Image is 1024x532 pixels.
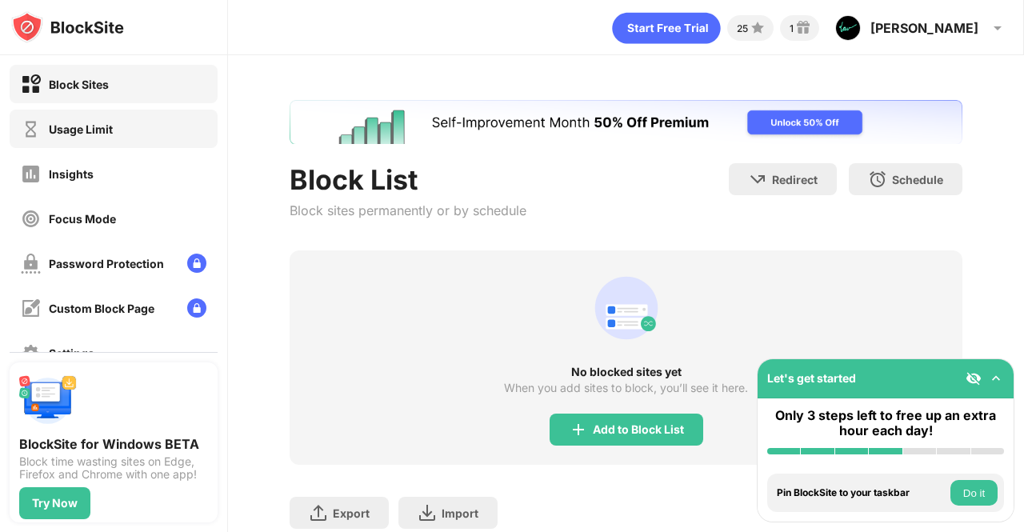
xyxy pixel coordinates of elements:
[21,209,41,229] img: focus-off.svg
[21,119,41,139] img: time-usage-off.svg
[32,497,78,510] div: Try Now
[588,270,665,346] div: animation
[290,366,962,378] div: No blocked sites yet
[892,173,943,186] div: Schedule
[290,100,962,144] iframe: Banner
[794,18,813,38] img: reward-small.svg
[790,22,794,34] div: 1
[442,506,478,520] div: Import
[950,480,998,506] button: Do it
[19,455,208,481] div: Block time wasting sites on Edge, Firefox and Chrome with one app!
[777,487,946,498] div: Pin BlockSite to your taskbar
[49,346,94,360] div: Settings
[49,212,116,226] div: Focus Mode
[612,12,721,44] div: animation
[49,257,164,270] div: Password Protection
[870,20,978,36] div: [PERSON_NAME]
[290,163,526,196] div: Block List
[187,254,206,273] img: lock-menu.svg
[333,506,370,520] div: Export
[767,408,1004,438] div: Only 3 steps left to free up an extra hour each day!
[187,298,206,318] img: lock-menu.svg
[49,302,154,315] div: Custom Block Page
[49,122,113,136] div: Usage Limit
[748,18,767,38] img: points-small.svg
[835,15,861,41] img: ACg8ocINSibF5AfkZ5JQ78EGzxd5PelEV4OeQv9gabOM5yQyELdliUfh=s96-c
[19,436,208,452] div: BlockSite for Windows BETA
[988,370,1004,386] img: omni-setup-toggle.svg
[21,164,41,184] img: insights-off.svg
[49,167,94,181] div: Insights
[21,298,41,318] img: customize-block-page-off.svg
[290,202,526,218] div: Block sites permanently or by schedule
[966,370,982,386] img: eye-not-visible.svg
[772,173,818,186] div: Redirect
[49,78,109,91] div: Block Sites
[21,254,41,274] img: password-protection-off.svg
[737,22,748,34] div: 25
[767,371,856,385] div: Let's get started
[11,11,124,43] img: logo-blocksite.svg
[21,343,41,363] img: settings-off.svg
[21,74,41,94] img: block-on.svg
[504,382,748,394] div: When you add sites to block, you’ll see it here.
[593,423,684,436] div: Add to Block List
[19,372,77,430] img: push-desktop.svg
